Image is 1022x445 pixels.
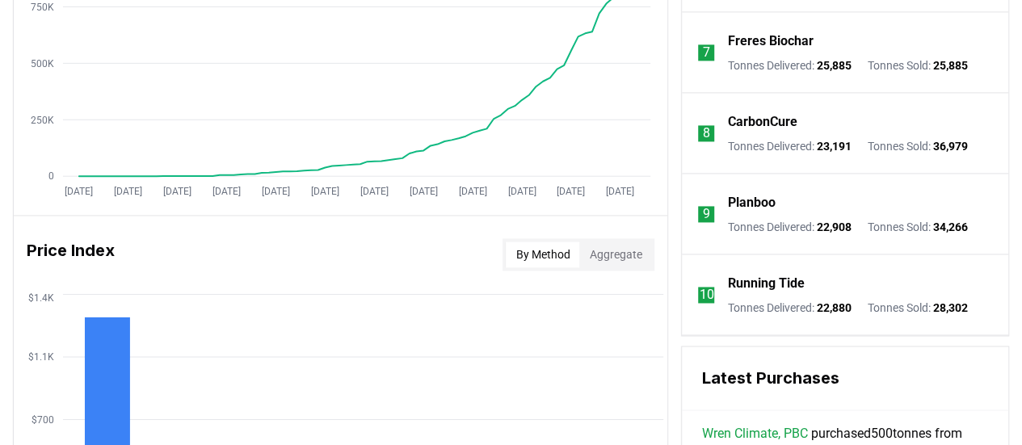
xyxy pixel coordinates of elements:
[703,124,710,143] p: 8
[932,220,967,233] span: 34,266
[867,219,967,235] p: Tonnes Sold :
[816,140,851,153] span: 23,191
[727,219,851,235] p: Tonnes Delivered :
[816,220,851,233] span: 22,908
[727,138,851,154] p: Tonnes Delivered :
[867,138,967,154] p: Tonnes Sold :
[816,59,851,72] span: 25,885
[727,193,775,212] a: Planboo
[212,185,241,196] tspan: [DATE]
[459,185,487,196] tspan: [DATE]
[410,185,438,196] tspan: [DATE]
[727,57,851,73] p: Tonnes Delivered :
[28,351,54,363] tspan: $1.1K
[932,140,967,153] span: 36,979
[31,57,54,69] tspan: 500K
[31,1,54,12] tspan: 750K
[727,112,797,132] a: CarbonCure
[262,185,290,196] tspan: [DATE]
[557,185,586,196] tspan: [DATE]
[701,423,807,443] a: Wren Climate, PBC
[816,301,851,314] span: 22,880
[27,238,115,271] h3: Price Index
[28,292,54,303] tspan: $1.4K
[311,185,339,196] tspan: [DATE]
[65,185,93,196] tspan: [DATE]
[508,185,536,196] tspan: [DATE]
[606,185,634,196] tspan: [DATE]
[727,31,813,51] a: Freres Biochar
[579,241,651,267] button: Aggregate
[867,300,967,316] p: Tonnes Sold :
[703,204,710,224] p: 9
[506,241,579,267] button: By Method
[360,185,389,196] tspan: [DATE]
[932,301,967,314] span: 28,302
[163,185,191,196] tspan: [DATE]
[32,414,54,425] tspan: $700
[703,43,710,62] p: 7
[727,300,851,316] p: Tonnes Delivered :
[48,170,54,182] tspan: 0
[699,285,713,304] p: 10
[932,59,967,72] span: 25,885
[727,274,804,293] a: Running Tide
[114,185,142,196] tspan: [DATE]
[31,114,54,125] tspan: 250K
[867,57,967,73] p: Tonnes Sold :
[701,366,989,390] h3: Latest Purchases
